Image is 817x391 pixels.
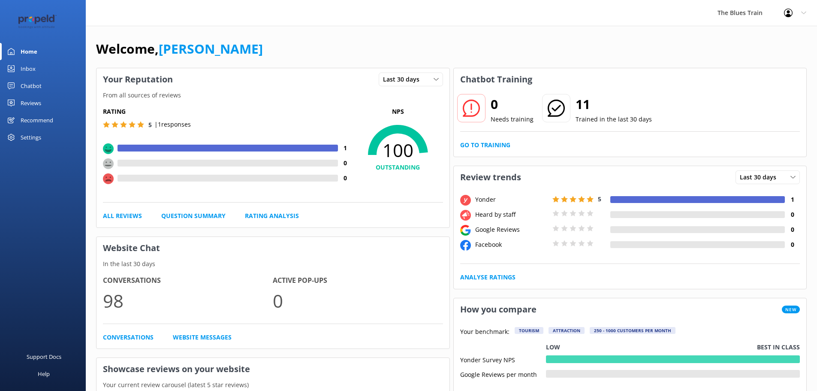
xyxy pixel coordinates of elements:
h4: 0 [338,173,353,183]
p: Needs training [491,115,534,124]
h3: Website Chat [96,237,449,259]
div: Settings [21,129,41,146]
h4: 0 [785,225,800,234]
h3: How you compare [454,298,543,321]
span: New [782,306,800,313]
a: All Reviews [103,211,142,221]
h4: OUTSTANDING [353,163,443,172]
span: 5 [598,195,601,203]
h4: 0 [338,158,353,168]
p: 98 [103,286,273,315]
h2: 11 [576,94,652,115]
p: NPS [353,107,443,116]
div: Recommend [21,112,53,129]
p: Low [546,343,560,352]
div: Attraction [549,327,585,334]
span: 100 [353,139,443,161]
a: [PERSON_NAME] [159,40,263,58]
a: Conversations [103,333,154,342]
p: 0 [273,286,443,315]
div: Home [21,43,37,60]
p: In the last 30 days [96,259,449,269]
div: Inbox [21,60,36,77]
a: Analyse Ratings [460,273,516,282]
div: Yonder Survey NPS [460,355,546,363]
a: Go to Training [460,140,510,150]
h4: Active Pop-ups [273,275,443,286]
p: Your benchmark: [460,327,509,337]
a: Rating Analysis [245,211,299,221]
div: Tourism [515,327,543,334]
h1: Welcome, [96,39,263,59]
p: Trained in the last 30 days [576,115,652,124]
h4: 0 [785,240,800,249]
h4: 1 [785,195,800,204]
h3: Review trends [454,166,528,188]
h4: Conversations [103,275,273,286]
span: Last 30 days [740,173,781,182]
div: Chatbot [21,77,42,94]
span: 5 [148,121,152,129]
div: Google Reviews [473,225,550,234]
a: Website Messages [173,333,232,342]
img: 12-1677471078.png [13,15,62,29]
div: 250 - 1000 customers per month [590,327,675,334]
p: | 1 responses [154,120,191,129]
p: From all sources of reviews [96,91,449,100]
h3: Chatbot Training [454,68,539,91]
h5: Rating [103,107,353,116]
p: Your current review carousel (latest 5 star reviews) [96,380,449,390]
span: Last 30 days [383,75,425,84]
h4: 0 [785,210,800,219]
h2: 0 [491,94,534,115]
h3: Showcase reviews on your website [96,358,449,380]
p: Best in class [757,343,800,352]
div: Help [38,365,50,382]
div: Google Reviews per month [460,370,546,378]
div: Support Docs [27,348,61,365]
div: Facebook [473,240,550,249]
a: Question Summary [161,211,226,221]
div: Heard by staff [473,210,550,219]
div: Yonder [473,195,550,204]
h4: 1 [338,143,353,153]
h3: Your Reputation [96,68,179,91]
div: Reviews [21,94,41,112]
